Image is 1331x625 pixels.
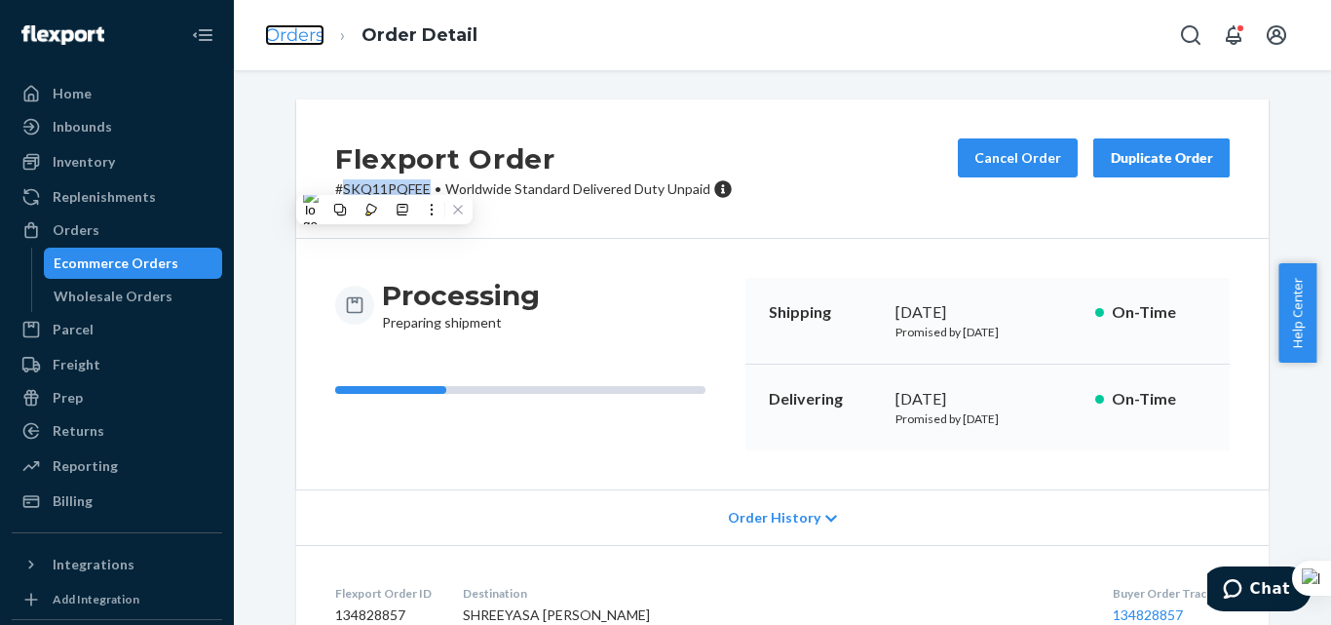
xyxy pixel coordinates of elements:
div: [DATE] [895,301,1080,324]
dt: Destination [463,585,1082,602]
a: Billing [12,486,222,517]
iframe: Opens a widget where you can chat to one of our agents [1207,566,1312,615]
a: Add Integration [12,588,222,611]
button: Open Search Box [1171,16,1210,55]
div: Freight [53,355,100,374]
button: Help Center [1278,263,1316,363]
a: Reporting [12,450,222,482]
span: Worldwide Standard Delivered Duty Unpaid [445,180,710,197]
dt: Buyer Order Tracking [1113,585,1230,602]
button: Open account menu [1257,16,1296,55]
div: Duplicate Order [1110,148,1213,168]
a: Inventory [12,146,222,177]
h2: Flexport Order [335,138,733,179]
img: Flexport logo [21,25,104,45]
div: Inventory [53,152,115,172]
a: Home [12,78,222,109]
a: Orders [265,24,324,46]
a: Parcel [12,314,222,345]
h3: Processing [382,278,540,313]
div: Inbounds [53,117,112,137]
a: Wholesale Orders [44,281,223,312]
div: Prep [53,388,83,408]
a: Prep [12,382,222,413]
button: Cancel Order [958,138,1078,177]
div: Integrations [53,555,134,574]
a: Returns [12,415,222,447]
div: [DATE] [895,388,1080,410]
a: Freight [12,349,222,380]
div: Orders [53,220,99,240]
div: Parcel [53,320,94,339]
div: Reporting [53,456,118,476]
div: Billing [53,491,93,511]
p: # SKQ11PQFEE [335,179,733,199]
dd: 134828857 [335,605,432,625]
dt: Flexport Order ID [335,585,432,602]
p: Delivering [769,388,880,410]
a: Orders [12,215,222,246]
div: Add Integration [53,591,139,607]
button: Integrations [12,549,222,580]
div: Replenishments [53,187,156,207]
div: Ecommerce Orders [54,254,178,273]
ol: breadcrumbs [249,7,493,64]
div: Preparing shipment [382,278,540,332]
div: Home [53,84,92,103]
div: Returns [53,421,104,441]
button: Open notifications [1214,16,1253,55]
button: Close Navigation [183,16,222,55]
button: Duplicate Order [1093,138,1230,177]
a: Order Detail [361,24,477,46]
a: Replenishments [12,181,222,213]
a: Ecommerce Orders [44,248,223,279]
a: 134828857 [1113,606,1183,623]
span: • [435,180,441,197]
p: On-Time [1112,388,1206,410]
div: Wholesale Orders [54,287,172,306]
p: Promised by [DATE] [895,324,1080,340]
p: On-Time [1112,301,1206,324]
span: Order History [728,508,820,527]
p: Promised by [DATE] [895,410,1080,427]
a: Inbounds [12,111,222,142]
p: Shipping [769,301,880,324]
